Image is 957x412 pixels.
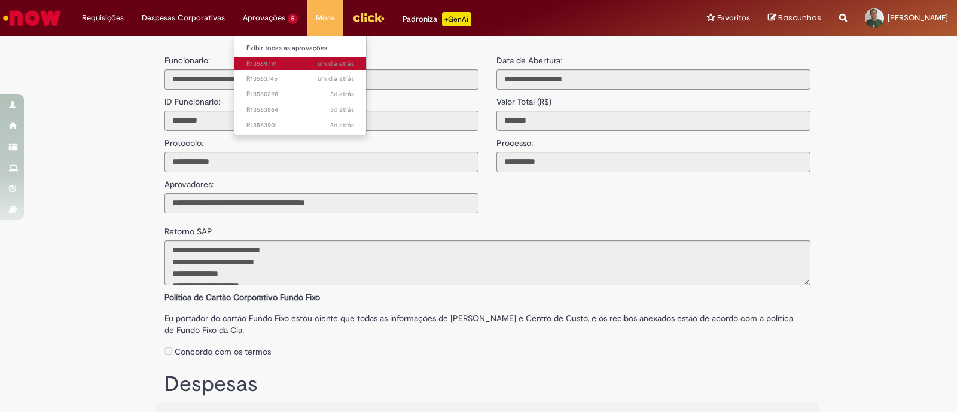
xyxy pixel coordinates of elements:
a: Exibir todas as aprovações [234,42,366,55]
span: Despesas Corporativas [142,12,225,24]
a: Aberto R13569791 : [234,57,366,71]
span: R13560298 [246,90,354,99]
span: Rascunhos [778,12,821,23]
label: Processo: [496,131,533,149]
span: Requisições [82,12,124,24]
label: Data de Abertura: [496,54,562,66]
b: Política de Cartão Corporativo Fundo Fixo [164,292,320,303]
label: Aprovadores: [164,172,214,190]
span: R13563745 [246,74,354,84]
a: Aberto R13563864 : [234,103,366,117]
a: Aberto R13563745 : [234,72,366,86]
label: ID Funcionario: [164,90,220,108]
label: Funcionario: [164,54,210,66]
span: 5 [288,14,298,24]
a: Rascunhos [768,13,821,24]
span: R13563901 [246,121,354,130]
span: R13563864 [246,105,354,115]
time: 25/09/2025 10:11:43 [330,121,354,130]
time: 25/09/2025 10:12:15 [330,105,354,114]
p: +GenAi [442,12,471,26]
span: [PERSON_NAME] [888,13,948,23]
div: Padroniza [403,12,471,26]
span: um dia atrás [318,74,354,83]
h1: Despesas [164,373,810,396]
time: 26/09/2025 16:16:07 [318,59,354,68]
a: Aberto R13563901 : [234,119,366,132]
label: Eu portador do cartão Fundo Fixo estou ciente que todas as informações de [PERSON_NAME] e Centro ... [164,306,810,336]
label: Retorno SAP [164,219,212,237]
span: More [316,12,334,24]
img: ServiceNow [1,6,63,30]
span: um dia atrás [318,59,354,68]
span: Favoritos [717,12,750,24]
img: click_logo_yellow_360x200.png [352,8,385,26]
label: Protocolo: [164,131,203,149]
span: 3d atrás [330,90,354,99]
time: 25/09/2025 11:19:21 [330,90,354,99]
span: Aprovações [243,12,285,24]
span: R13569791 [246,59,354,69]
ul: Aprovações [234,36,367,135]
time: 26/09/2025 13:04:37 [318,74,354,83]
a: Aberto R13560298 : [234,88,366,101]
label: Concordo com os termos [175,346,271,358]
span: 3d atrás [330,121,354,130]
span: 3d atrás [330,105,354,114]
label: Valor Total (R$) [496,90,551,108]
